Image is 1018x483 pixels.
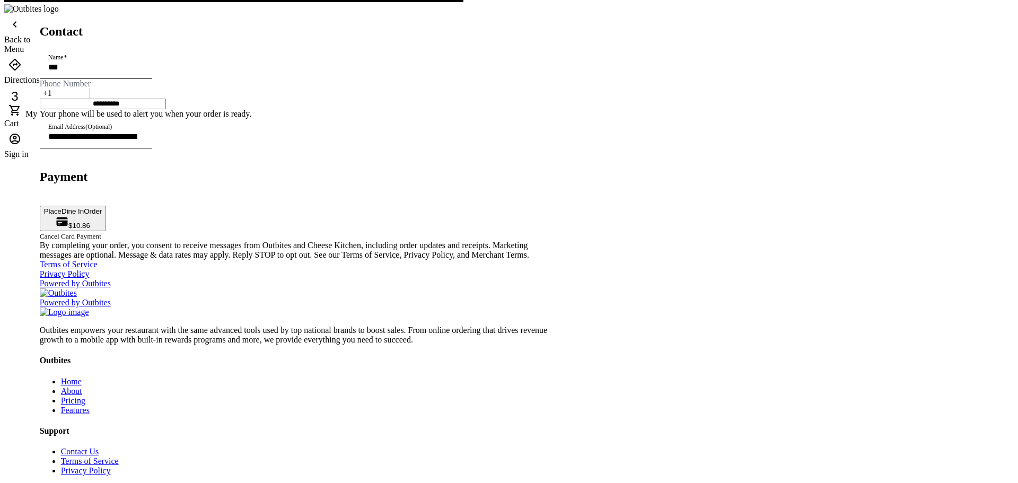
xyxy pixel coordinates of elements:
span: (Optional) [85,124,112,130]
a: Features [61,406,90,415]
h4: Support [40,426,548,436]
a: Privacy Policy [61,466,111,475]
a: Terms of Service [61,456,119,466]
span: Sign in [4,150,29,159]
a: Contact Us [61,447,99,456]
span: Directions [4,75,40,84]
iframe: Secure card payment input frame [40,195,548,206]
label: Phone Number [40,79,91,88]
span: Place Order [44,207,102,215]
span: Email Address [48,124,85,130]
span: $10.86 [68,222,90,230]
h4: Outbites [40,356,548,365]
a: Terms of Service [40,260,98,269]
span: Back to Menu [4,35,30,54]
h2: Payment [40,170,548,184]
button: 3 [4,85,25,106]
a: Privacy Policy [40,269,90,278]
p: Outbites empowers your restaurant with the same advanced tools used by top national brands to boo... [40,326,548,345]
a: Powered by Outbites [40,279,111,288]
div: Your phone will be used to alert you when your order is ready. [40,109,548,119]
a: Home [61,377,82,386]
button: PlaceDine InOrder$10.86 [40,206,107,231]
div: +1 [43,89,89,98]
img: Outbites logo [4,4,59,14]
span: Name [48,54,64,61]
small: Cancel Card Payment [40,232,101,240]
h2: Contact [40,24,548,39]
img: Outbites [40,288,77,298]
span: My Cart [4,109,37,128]
a: Pricing [61,396,85,405]
div: By completing your order, you consent to receive messages from Outbites and Cheese Kitchen, inclu... [40,241,548,260]
a: About [61,387,82,396]
span: Dine In [62,207,84,215]
img: Logo image [40,308,89,317]
span: Powered by Outbites [40,298,111,307]
a: OutbitesPowered by Outbites [40,288,548,308]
